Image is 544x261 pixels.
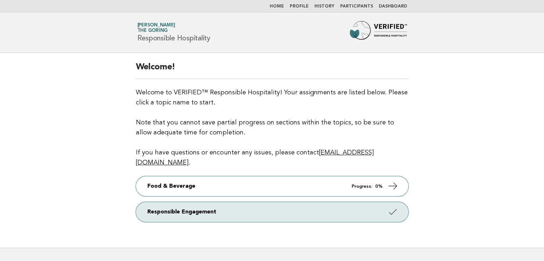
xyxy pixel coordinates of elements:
a: [PERSON_NAME]The Goring [137,23,175,33]
a: Food & Beverage Progress: 0% [136,176,408,196]
span: The Goring [137,29,168,33]
a: Profile [290,4,309,9]
strong: 0% [375,184,383,189]
img: Forbes Travel Guide [350,21,407,44]
p: Welcome to VERIFIED™ Responsible Hospitality! Your assignments are listed below. Please click a t... [136,88,408,168]
em: Progress: [352,184,372,189]
a: History [314,4,334,9]
a: Participants [340,4,373,9]
a: Dashboard [379,4,407,9]
a: Home [270,4,284,9]
a: Responsible Engagement [136,202,408,222]
h2: Welcome! [136,61,408,79]
h1: Responsible Hospitality [137,23,210,42]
